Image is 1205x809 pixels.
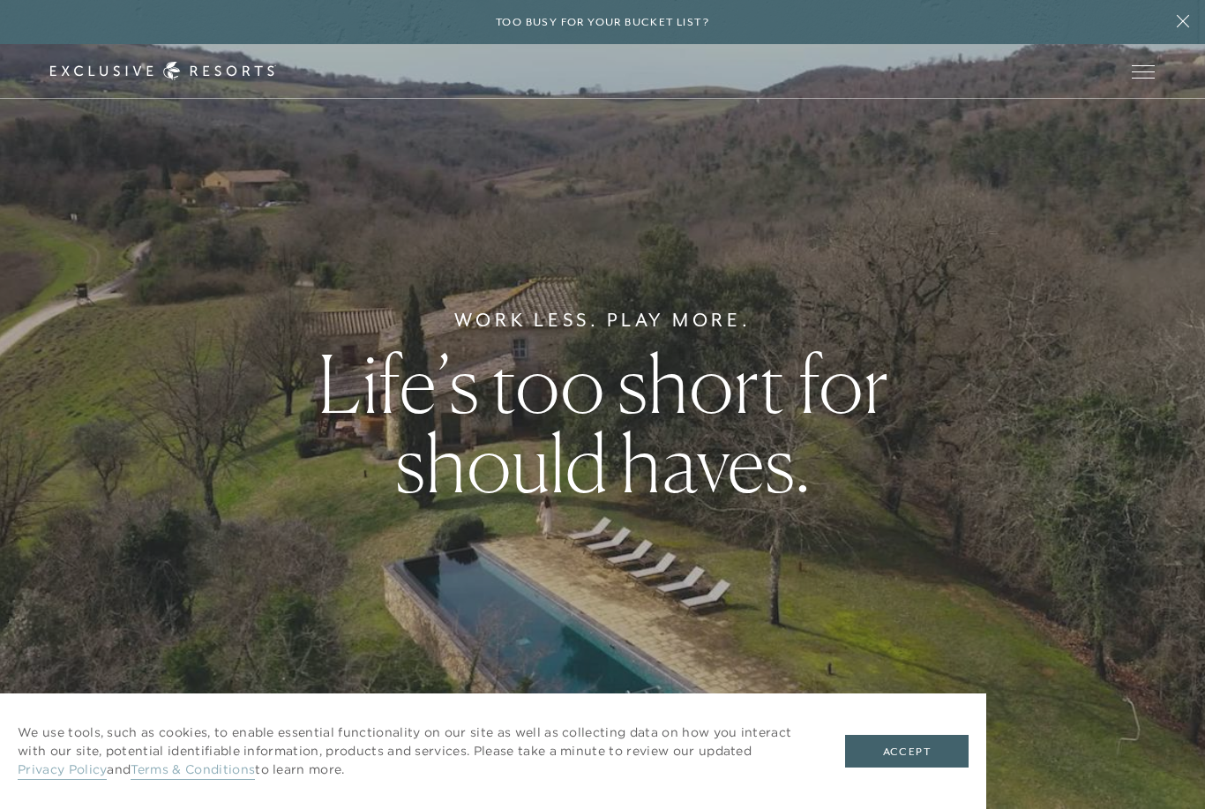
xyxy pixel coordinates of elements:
a: Privacy Policy [18,761,107,780]
a: Terms & Conditions [131,761,255,780]
button: Open navigation [1132,65,1155,78]
h6: Too busy for your bucket list? [496,14,709,31]
button: Accept [845,735,969,768]
h1: Life’s too short for should haves. [211,344,994,503]
h6: Work Less. Play More. [454,306,752,334]
p: We use tools, such as cookies, to enable essential functionality on our site as well as collectin... [18,723,810,779]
